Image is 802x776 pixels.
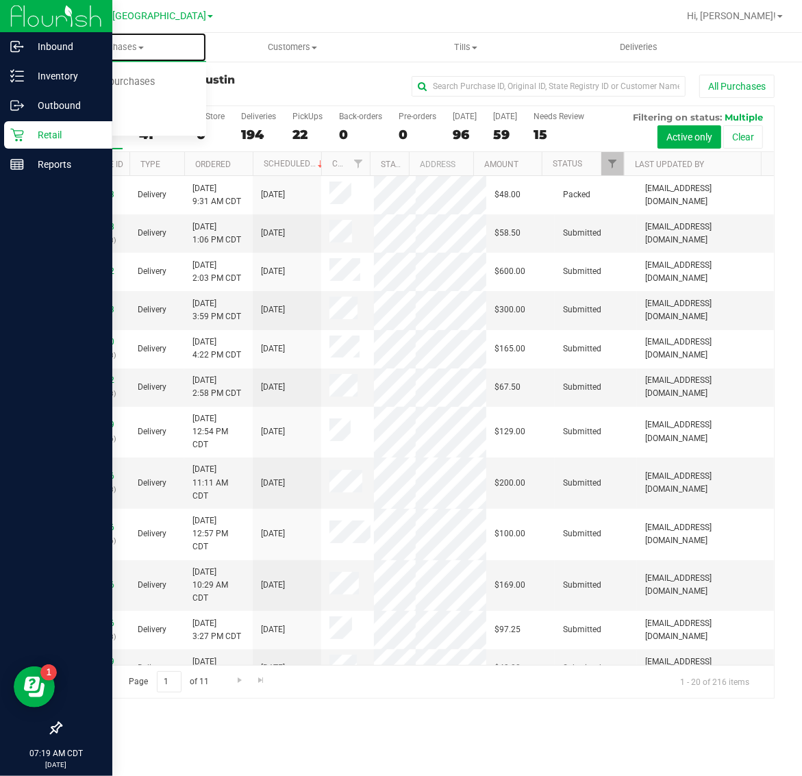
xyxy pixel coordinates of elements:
[10,69,24,83] inline-svg: Inventory
[453,112,477,121] div: [DATE]
[292,112,323,121] div: PickUps
[261,342,285,355] span: [DATE]
[645,655,766,681] span: [EMAIL_ADDRESS][DOMAIN_NAME]
[6,760,106,770] p: [DATE]
[138,381,166,394] span: Delivery
[140,160,160,169] a: Type
[195,160,231,169] a: Ordered
[192,182,241,208] span: [DATE] 9:31 AM CDT
[339,112,382,121] div: Back-orders
[563,265,601,278] span: Submitted
[379,41,551,53] span: Tills
[601,41,676,53] span: Deliveries
[261,662,285,675] span: [DATE]
[699,75,775,98] button: All Purchases
[645,297,766,323] span: [EMAIL_ADDRESS][DOMAIN_NAME]
[138,662,166,675] span: Delivery
[117,671,221,692] span: Page of 11
[494,188,521,201] span: $48.00
[138,527,166,540] span: Delivery
[261,381,285,394] span: [DATE]
[261,303,285,316] span: [DATE]
[669,671,760,692] span: 1 - 20 of 216 items
[197,112,225,121] div: In Store
[138,342,166,355] span: Delivery
[494,623,521,636] span: $97.25
[138,425,166,438] span: Delivery
[192,336,241,362] span: [DATE] 4:22 PM CDT
[601,152,624,175] a: Filter
[10,128,24,142] inline-svg: Retail
[552,33,725,62] a: Deliveries
[563,527,601,540] span: Submitted
[14,666,55,708] iframe: Resource center
[645,336,766,362] span: [EMAIL_ADDRESS][DOMAIN_NAME]
[66,10,206,22] span: TX Austin [GEOGRAPHIC_DATA]
[192,463,245,503] span: [DATE] 11:11 AM CDT
[261,477,285,490] span: [DATE]
[339,127,382,142] div: 0
[24,68,106,84] p: Inventory
[241,112,276,121] div: Deliveries
[379,33,552,62] a: Tills
[192,655,241,681] span: [DATE] 3:24 PM CDT
[261,579,285,592] span: [DATE]
[192,514,245,554] span: [DATE] 12:57 PM CDT
[24,97,106,114] p: Outbound
[484,160,518,169] a: Amount
[453,127,477,142] div: 96
[10,158,24,171] inline-svg: Reports
[494,662,521,675] span: $49.00
[261,425,285,438] span: [DATE]
[534,127,584,142] div: 15
[494,477,525,490] span: $200.00
[494,527,525,540] span: $100.00
[399,112,436,121] div: Pre-orders
[229,671,249,690] a: Go to the next page
[138,188,166,201] span: Delivery
[192,221,241,247] span: [DATE] 1:06 PM CDT
[206,33,379,62] a: Customers
[192,297,241,323] span: [DATE] 3:59 PM CDT
[241,127,276,142] div: 194
[563,579,601,592] span: Submitted
[24,127,106,143] p: Retail
[24,156,106,173] p: Reports
[563,227,601,240] span: Submitted
[657,125,721,149] button: Active only
[192,374,241,400] span: [DATE] 2:58 PM CDT
[138,227,166,240] span: Delivery
[292,127,323,142] div: 22
[157,671,181,692] input: 1
[645,221,766,247] span: [EMAIL_ADDRESS][DOMAIN_NAME]
[645,521,766,547] span: [EMAIL_ADDRESS][DOMAIN_NAME]
[347,152,370,175] a: Filter
[197,127,225,142] div: 0
[192,259,241,285] span: [DATE] 2:03 PM CDT
[261,527,285,540] span: [DATE]
[261,623,285,636] span: [DATE]
[493,127,517,142] div: 59
[635,160,704,169] a: Last Updated By
[645,182,766,208] span: [EMAIL_ADDRESS][DOMAIN_NAME]
[494,303,525,316] span: $300.00
[494,227,521,240] span: $58.50
[563,303,601,316] span: Submitted
[553,159,582,168] a: Status
[261,227,285,240] span: [DATE]
[6,747,106,760] p: 07:19 AM CDT
[563,342,601,355] span: Submitted
[261,188,285,201] span: [DATE]
[409,152,473,176] th: Address
[10,40,24,53] inline-svg: Inbound
[563,477,601,490] span: Submitted
[563,662,601,675] span: Submitted
[494,342,525,355] span: $165.00
[207,41,379,53] span: Customers
[381,160,453,169] a: State Registry ID
[687,10,776,21] span: Hi, [PERSON_NAME]!
[563,623,601,636] span: Submitted
[563,188,590,201] span: Packed
[563,381,601,394] span: Submitted
[645,572,766,598] span: [EMAIL_ADDRESS][DOMAIN_NAME]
